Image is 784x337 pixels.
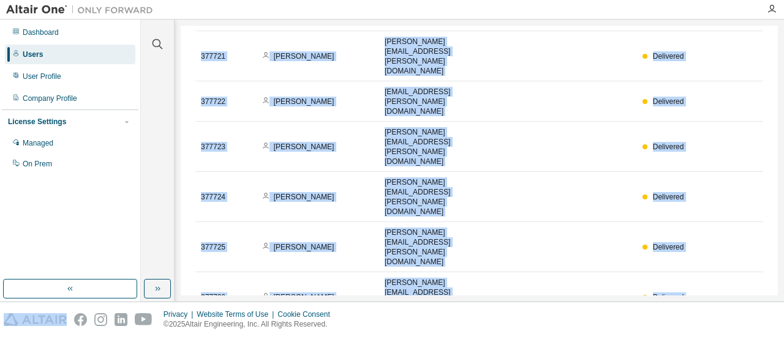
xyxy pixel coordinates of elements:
a: [PERSON_NAME] [274,193,334,201]
a: [PERSON_NAME] [274,243,334,251]
div: Managed [23,138,53,148]
span: [PERSON_NAME][EMAIL_ADDRESS][PERSON_NAME][DOMAIN_NAME] [385,228,496,267]
div: Company Profile [23,94,77,103]
div: Users [23,50,43,59]
span: Delivered [653,97,684,106]
a: [PERSON_NAME] [274,52,334,61]
div: License Settings [8,117,66,127]
span: [PERSON_NAME][EMAIL_ADDRESS][PERSON_NAME][DOMAIN_NAME] [385,177,496,217]
span: 377723 [201,142,225,152]
a: [PERSON_NAME] [274,293,334,302]
img: youtube.svg [135,313,153,326]
span: [PERSON_NAME][EMAIL_ADDRESS][PERSON_NAME][DOMAIN_NAME] [385,127,496,166]
a: [PERSON_NAME] [274,97,334,106]
img: facebook.svg [74,313,87,326]
img: Altair One [6,4,159,16]
span: [EMAIL_ADDRESS][PERSON_NAME][DOMAIN_NAME] [385,87,496,116]
a: [PERSON_NAME] [274,143,334,151]
img: instagram.svg [94,313,107,326]
span: 377722 [201,97,225,106]
p: © 2025 Altair Engineering, Inc. All Rights Reserved. [164,319,337,330]
div: Cookie Consent [277,309,337,319]
img: altair_logo.svg [4,313,67,326]
span: [PERSON_NAME][EMAIL_ADDRESS][PERSON_NAME][DOMAIN_NAME] [385,278,496,317]
span: 377726 [201,292,225,302]
div: On Prem [23,159,52,169]
div: User Profile [23,72,61,81]
img: linkedin.svg [115,313,127,326]
div: Privacy [164,309,197,319]
span: 377721 [201,51,225,61]
span: Delivered [653,293,684,302]
div: Website Terms of Use [197,309,277,319]
span: 377724 [201,192,225,202]
span: Delivered [653,243,684,251]
span: [PERSON_NAME][EMAIL_ADDRESS][PERSON_NAME][DOMAIN_NAME] [385,37,496,76]
span: Delivered [653,52,684,61]
span: Delivered [653,143,684,151]
div: Dashboard [23,28,59,37]
span: 377725 [201,242,225,252]
span: Delivered [653,193,684,201]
